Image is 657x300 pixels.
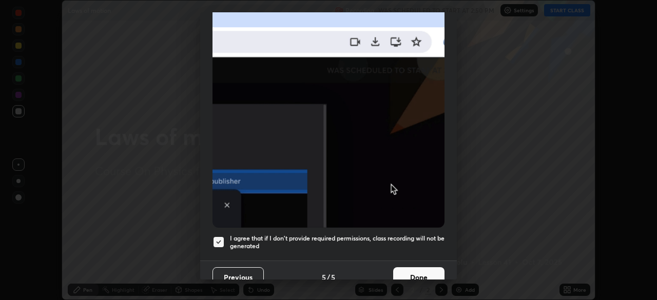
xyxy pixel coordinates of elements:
h4: 5 [331,272,335,283]
h4: / [327,272,330,283]
button: Done [393,267,445,288]
button: Previous [212,267,264,288]
h5: I agree that if I don't provide required permissions, class recording will not be generated [230,234,445,250]
h4: 5 [322,272,326,283]
img: downloads-permission-blocked.gif [212,4,445,228]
